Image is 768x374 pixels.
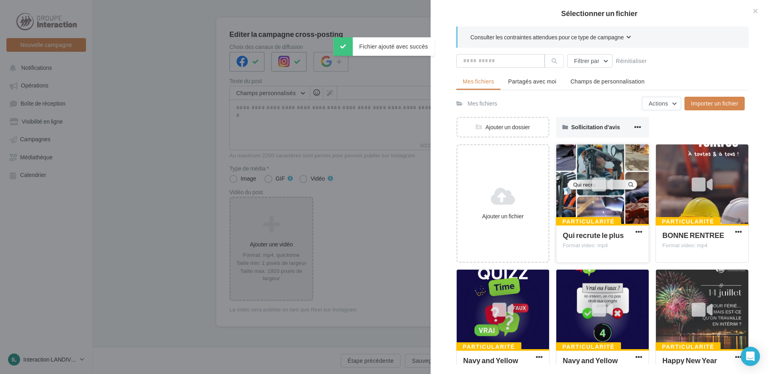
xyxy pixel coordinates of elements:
button: Importer un fichier [684,97,745,110]
button: Réinitialiser [613,56,650,66]
span: BONNE RENTREE [662,231,724,240]
div: Particularité [456,342,521,351]
button: Actions [642,97,681,110]
div: Open Intercom Messenger [741,347,760,366]
span: Actions [649,100,668,107]
div: Particularité [656,342,721,351]
span: Champs de personnalisation [570,78,645,85]
div: Ajouter un fichier [461,212,545,220]
div: Fichier ajouté avec succès [333,37,434,56]
div: Format video: mp4 [662,242,742,249]
div: Particularité [556,217,621,226]
div: Particularité [556,342,621,351]
div: Ajouter un dossier [458,123,548,131]
span: Qui recrute le plus [563,231,624,240]
span: Partagés avec moi [508,78,556,85]
button: Consulter les contraintes attendues pour ce type de campagne [470,33,631,43]
div: Mes fichiers [468,100,497,108]
span: Importer un fichier [691,100,738,107]
span: Mes fichiers [463,78,494,85]
span: Sollicitation d'avis [571,124,620,130]
div: Format video: mp4 [563,242,642,249]
span: Consulter les contraintes attendues pour ce type de campagne [470,33,624,41]
button: Filtrer par [567,54,613,68]
div: Particularité [656,217,721,226]
h2: Sélectionner un fichier [443,10,755,17]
